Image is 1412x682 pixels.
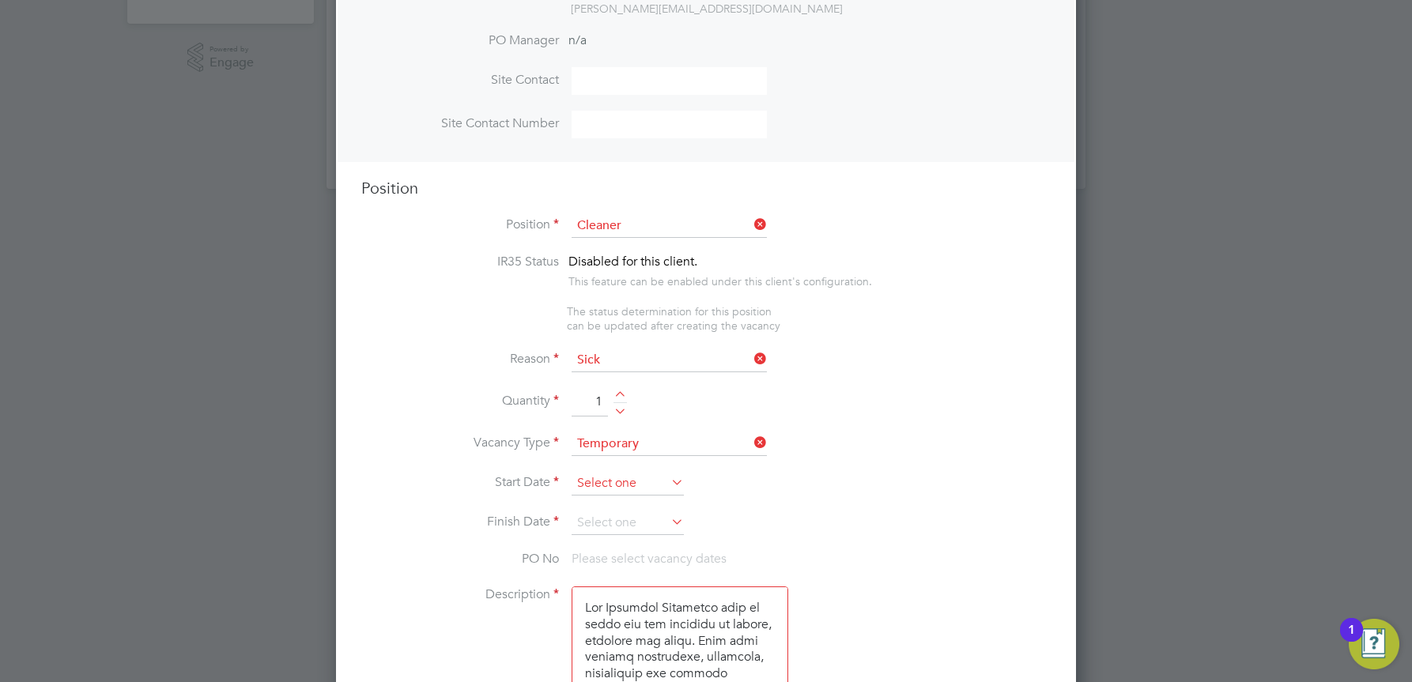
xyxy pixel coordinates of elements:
[572,551,727,567] span: Please select vacancy dates
[572,214,767,238] input: Search for...
[572,349,767,372] input: Select one
[361,217,559,233] label: Position
[567,304,780,333] span: The status determination for this position can be updated after creating the vacancy
[1348,630,1355,650] div: 1
[361,551,559,567] label: PO No
[361,514,559,530] label: Finish Date
[361,72,559,89] label: Site Contact
[572,432,767,456] input: Select one
[361,474,559,491] label: Start Date
[361,32,559,49] label: PO Manager
[568,254,697,269] span: Disabled for this client.
[361,115,559,132] label: Site Contact Number
[1349,619,1399,669] button: Open Resource Center, 1 new notification
[572,472,684,495] input: Select one
[361,393,559,409] label: Quantity
[361,178,1051,198] h3: Position
[571,2,843,16] span: [PERSON_NAME][EMAIL_ADDRESS][DOMAIN_NAME]
[361,435,559,451] label: Vacancy Type
[568,270,872,288] div: This feature can be enabled under this client's configuration.
[361,586,559,603] label: Description
[572,511,684,535] input: Select one
[361,351,559,367] label: Reason
[568,32,587,48] span: n/a
[361,254,559,270] label: IR35 Status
